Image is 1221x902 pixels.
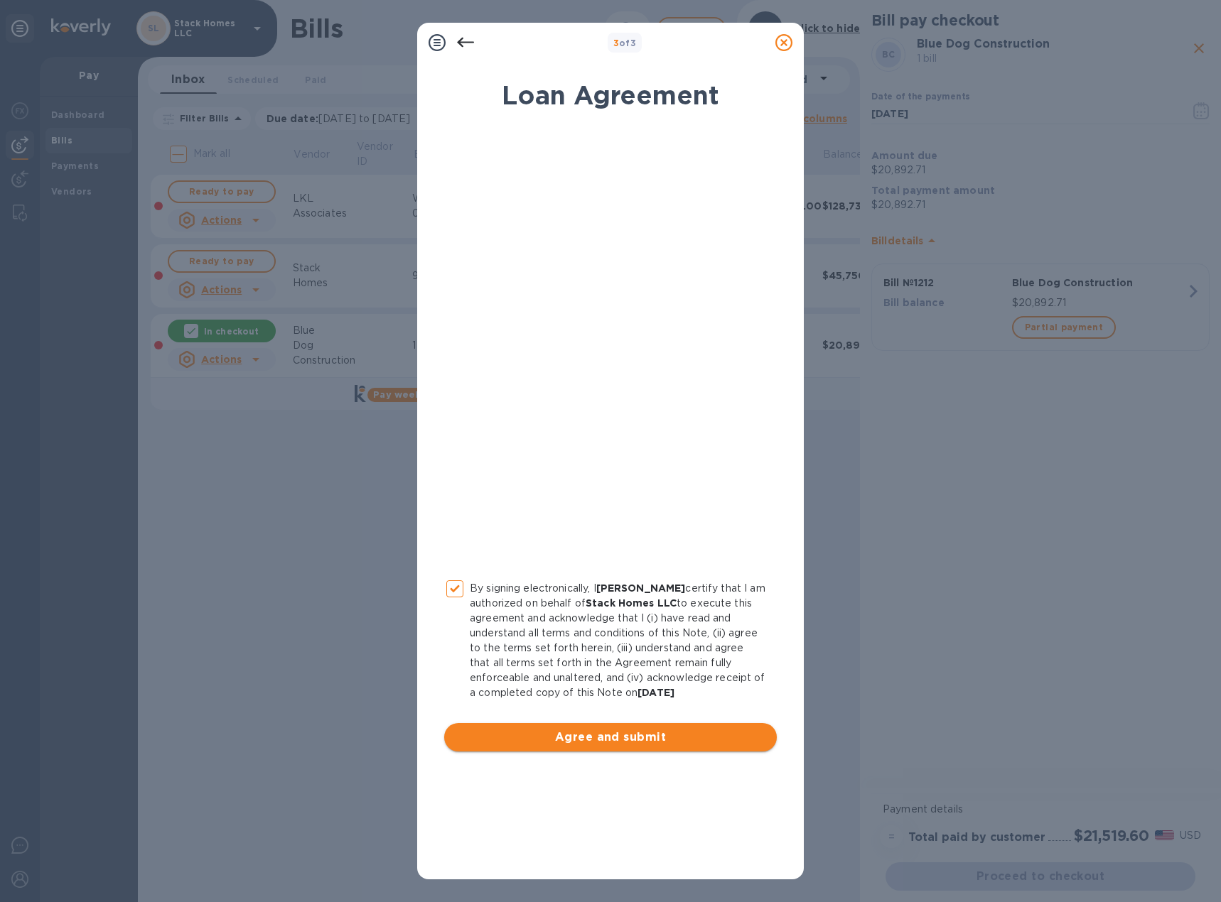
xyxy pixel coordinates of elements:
[502,80,719,111] b: Loan Agreement
[470,581,765,700] p: By signing electronically, I certify that I am authorized on behalf of to execute this agreement ...
[444,723,777,751] button: Agree and submit
[613,38,637,48] b: of 3
[586,597,677,609] b: Stack Homes LLC
[596,582,686,594] b: [PERSON_NAME]
[613,38,619,48] span: 3
[456,729,765,746] span: Agree and submit
[638,687,674,698] b: [DATE]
